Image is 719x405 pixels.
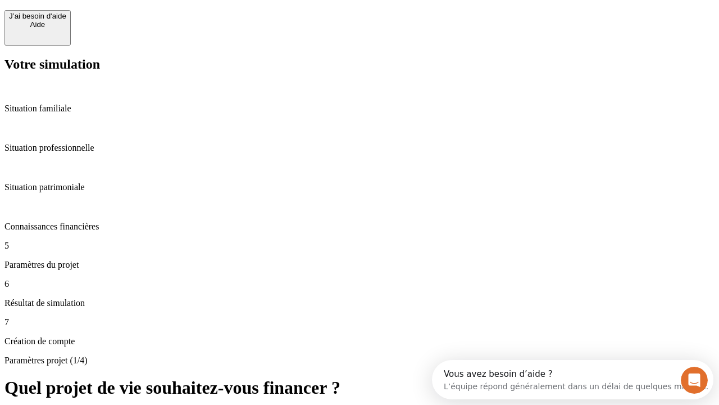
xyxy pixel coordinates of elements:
[12,19,276,30] div: L’équipe répond généralement dans un délai de quelques minutes.
[4,260,715,270] p: Paramètres du projet
[4,241,715,251] p: 5
[4,10,71,46] button: J’ai besoin d'aideAide
[12,10,276,19] div: Vous avez besoin d’aide ?
[4,103,715,114] p: Situation familiale
[432,360,713,399] iframe: Intercom live chat discovery launcher
[4,182,715,192] p: Situation patrimoniale
[4,57,715,72] h2: Votre simulation
[4,355,715,366] p: Paramètres projet (1/4)
[4,377,715,398] h1: Quel projet de vie souhaitez-vous financer ?
[4,317,715,327] p: 7
[4,336,715,346] p: Création de compte
[4,279,715,289] p: 6
[9,12,66,20] div: J’ai besoin d'aide
[9,20,66,29] div: Aide
[4,298,715,308] p: Résultat de simulation
[681,367,708,394] iframe: Intercom live chat
[4,4,310,35] div: Ouvrir le Messenger Intercom
[4,222,715,232] p: Connaissances financières
[4,143,715,153] p: Situation professionnelle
